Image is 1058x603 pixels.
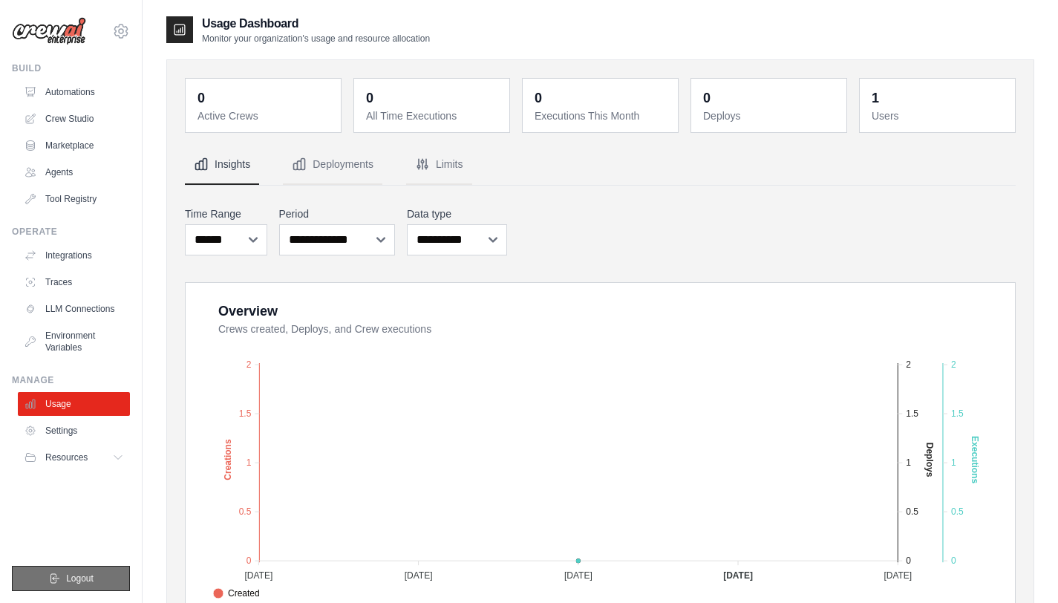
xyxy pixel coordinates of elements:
tspan: [DATE] [405,570,433,581]
text: Executions [970,436,980,483]
a: Marketplace [18,134,130,157]
a: Traces [18,270,130,294]
tspan: 2 [246,359,252,370]
text: Deploys [924,443,935,477]
label: Data type [407,206,507,221]
div: 0 [535,88,542,108]
button: Limits [406,145,472,185]
dt: Crews created, Deploys, and Crew executions [218,322,997,336]
label: Time Range [185,206,267,221]
dt: Executions This Month [535,108,669,123]
button: Deployments [283,145,382,185]
div: 0 [703,88,711,108]
span: Created [213,587,260,600]
tspan: 0.5 [906,506,918,517]
tspan: 1 [246,457,252,468]
tspan: [DATE] [884,570,912,581]
dt: Users [872,108,1006,123]
label: Period [279,206,396,221]
text: Creations [223,439,233,480]
span: Logout [66,573,94,584]
div: Build [12,62,130,74]
tspan: 2 [906,359,911,370]
tspan: [DATE] [723,570,753,581]
button: Logout [12,566,130,591]
tspan: 1.5 [239,408,252,419]
tspan: 1.5 [951,408,964,419]
a: Tool Registry [18,187,130,211]
tspan: 0.5 [239,506,252,517]
tspan: 0 [951,555,956,566]
a: Crew Studio [18,107,130,131]
a: Settings [18,419,130,443]
nav: Tabs [185,145,1016,185]
div: Operate [12,226,130,238]
tspan: 1.5 [906,408,918,419]
a: Automations [18,80,130,104]
tspan: [DATE] [564,570,592,581]
a: Agents [18,160,130,184]
tspan: 0 [906,555,911,566]
tspan: 2 [951,359,956,370]
button: Insights [185,145,259,185]
div: 1 [872,88,879,108]
tspan: 1 [906,457,911,468]
tspan: 1 [951,457,956,468]
p: Monitor your organization's usage and resource allocation [202,33,430,45]
a: Usage [18,392,130,416]
button: Resources [18,446,130,469]
div: Manage [12,374,130,386]
tspan: 0 [246,555,252,566]
img: Logo [12,17,86,45]
a: LLM Connections [18,297,130,321]
dt: Deploys [703,108,837,123]
a: Integrations [18,244,130,267]
h2: Usage Dashboard [202,15,430,33]
tspan: [DATE] [244,570,272,581]
span: Resources [45,452,88,463]
dt: Active Crews [197,108,332,123]
a: Environment Variables [18,324,130,359]
div: 0 [366,88,373,108]
dt: All Time Executions [366,108,500,123]
div: 0 [197,88,205,108]
div: Overview [218,301,278,322]
tspan: 0.5 [951,506,964,517]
